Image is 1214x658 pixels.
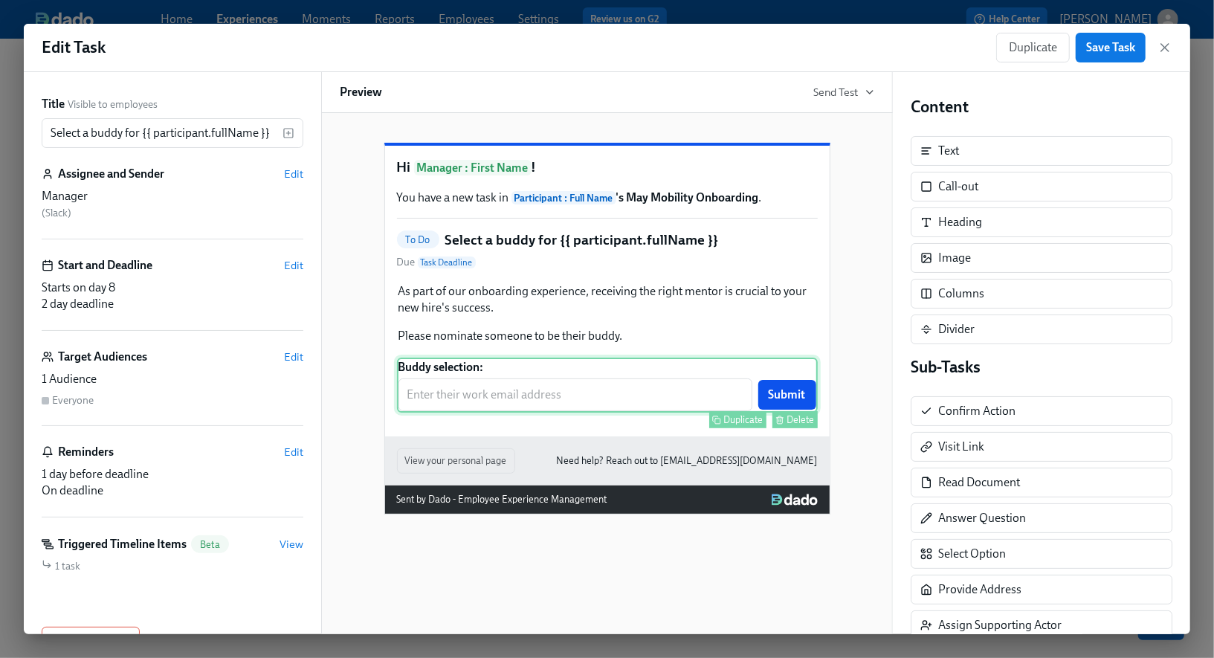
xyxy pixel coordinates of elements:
[42,627,140,657] button: Delete Task
[58,349,147,365] h6: Target Audiences
[772,494,817,506] img: Dado
[911,136,1172,166] div: Text
[911,356,1172,378] h4: Sub-Tasks
[42,36,106,59] h1: Edit Task
[911,172,1172,201] div: Call-out
[911,96,1172,118] h4: Content
[911,539,1172,569] div: Select Option
[418,257,476,268] span: Task Deadline
[911,468,1172,497] div: Read Document
[397,491,607,508] div: Sent by Dado - Employee Experience Management
[42,535,303,573] div: Triggered Timeline ItemsBetaView1 task
[42,257,303,331] div: Start and DeadlineEditStarts on day 82 day deadline
[42,96,65,112] label: Title
[414,160,532,175] span: Manager : First Name
[340,84,382,100] h6: Preview
[938,250,971,266] div: Image
[284,167,303,181] button: Edit
[938,510,1026,526] div: Answer Question
[284,258,303,273] button: Edit
[787,414,815,425] div: Delete
[938,178,978,195] div: Call-out
[52,393,94,407] div: Everyone
[911,610,1172,640] div: Assign Supporting Actor
[42,483,303,499] div: On deadline
[397,190,818,206] p: You have a new task in .
[58,444,114,460] h6: Reminders
[772,411,818,428] button: Delete
[938,286,984,302] div: Columns
[284,445,303,459] button: Edit
[938,439,984,455] div: Visit Link
[911,315,1172,344] div: Divider
[397,448,515,474] button: View your personal page
[911,243,1172,273] div: Image
[724,414,763,425] div: Duplicate
[938,474,1020,491] div: Read Document
[938,403,1016,419] div: Confirm Action
[911,396,1172,426] div: Confirm Action
[911,432,1172,462] div: Visit Link
[397,282,818,346] div: As part of our onboarding experience, receiving the right mentor is crucial to your new hire's su...
[280,537,303,552] button: View
[1076,33,1146,62] button: Save Task
[938,617,1062,633] div: Assign Supporting Actor
[58,257,152,274] h6: Start and Deadline
[58,536,187,552] h6: Triggered Timeline Items
[397,358,818,413] div: Buddy selection:Submit Duplicate Delete
[58,166,164,182] h6: Assignee and Sender
[42,371,303,387] div: 1 Audience
[42,444,303,517] div: RemindersEdit1 day before deadlineOn deadline
[397,158,818,178] h1: Hi !
[42,188,303,204] div: Manager
[511,191,616,204] span: Participant : Full Name
[284,349,303,364] button: Edit
[282,127,294,139] svg: Insert text variable
[511,190,759,204] strong: 's May Mobility Onboarding
[813,85,874,100] button: Send Test
[938,546,1006,562] div: Select Option
[42,297,114,311] span: 2 day deadline
[911,279,1172,309] div: Columns
[938,581,1021,598] div: Provide Address
[191,539,229,550] span: Beta
[397,234,439,245] span: To Do
[709,411,766,428] button: Duplicate
[911,575,1172,604] div: Provide Address
[557,453,818,469] a: Need help? Reach out to [EMAIL_ADDRESS][DOMAIN_NAME]
[938,321,975,338] div: Divider
[1086,40,1135,55] span: Save Task
[42,466,303,483] div: 1 day before deadline
[42,207,71,219] span: ( Slack )
[68,97,158,112] span: Visible to employees
[55,559,80,573] span: 1 task
[938,214,982,230] div: Heading
[42,349,303,426] div: Target AudiencesEdit1 AudienceEveryone
[397,255,476,270] span: Due
[445,230,719,250] h5: Select a buddy for {{ participant.fullName }}
[1009,40,1057,55] span: Duplicate
[42,166,303,239] div: Assignee and SenderEditManager (Slack)
[911,503,1172,533] div: Answer Question
[42,280,303,296] div: Starts on day 8
[405,454,507,468] span: View your personal page
[996,33,1070,62] button: Duplicate
[911,207,1172,237] div: Heading
[938,143,959,159] div: Text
